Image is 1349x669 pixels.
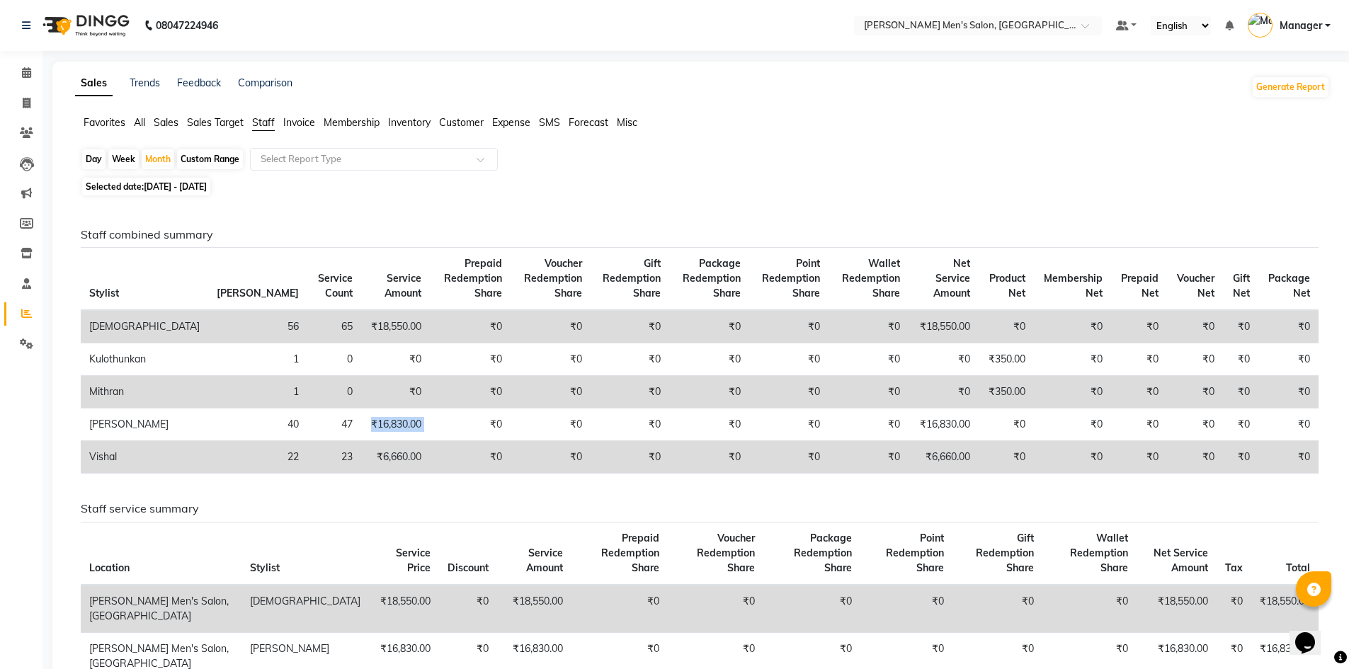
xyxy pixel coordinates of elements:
[208,343,307,376] td: 1
[668,585,763,633] td: ₹0
[762,257,820,299] span: Point Redemption Share
[1111,310,1167,343] td: ₹0
[909,441,979,474] td: ₹6,660.00
[430,310,510,343] td: ₹0
[976,532,1034,574] span: Gift Redemption Share
[130,76,160,89] a: Trends
[603,257,661,299] span: Gift Redemption Share
[238,76,292,89] a: Comparison
[1258,310,1319,343] td: ₹0
[829,343,909,376] td: ₹0
[396,547,431,574] span: Service Price
[697,532,755,574] span: Voucher Redemption Share
[511,376,591,408] td: ₹0
[81,585,241,633] td: [PERSON_NAME] Men's Salon, [GEOGRAPHIC_DATA]
[979,408,1034,441] td: ₹0
[989,272,1025,299] span: Product Net
[497,585,571,633] td: ₹18,550.00
[318,272,353,299] span: Service Count
[283,116,315,129] span: Invoice
[217,287,299,299] span: [PERSON_NAME]
[430,376,510,408] td: ₹0
[388,116,431,129] span: Inventory
[1253,77,1328,97] button: Generate Report
[1111,376,1167,408] td: ₹0
[89,287,119,299] span: Stylist
[1258,408,1319,441] td: ₹0
[591,376,669,408] td: ₹0
[369,585,439,633] td: ₹18,550.00
[1233,272,1250,299] span: Gift Net
[669,343,750,376] td: ₹0
[1034,343,1111,376] td: ₹0
[1280,18,1322,33] span: Manager
[81,408,208,441] td: [PERSON_NAME]
[1286,561,1310,574] span: Total
[829,376,909,408] td: ₹0
[591,310,669,343] td: ₹0
[492,116,530,129] span: Expense
[84,116,125,129] span: Favorites
[749,376,829,408] td: ₹0
[829,310,909,343] td: ₹0
[156,6,218,45] b: 08047224946
[81,376,208,408] td: Mithran
[361,441,430,474] td: ₹6,660.00
[208,441,307,474] td: 22
[591,343,669,376] td: ₹0
[524,257,582,299] span: Voucher Redemption Share
[1223,310,1258,343] td: ₹0
[1223,408,1258,441] td: ₹0
[601,532,659,574] span: Prepaid Redemption Share
[177,76,221,89] a: Feedback
[208,408,307,441] td: 40
[439,116,484,129] span: Customer
[1223,376,1258,408] td: ₹0
[1258,343,1319,376] td: ₹0
[1044,272,1103,299] span: Membership Net
[829,408,909,441] td: ₹0
[307,441,361,474] td: 23
[81,441,208,474] td: Vishal
[307,408,361,441] td: 47
[1111,343,1167,376] td: ₹0
[979,441,1034,474] td: ₹0
[591,441,669,474] td: ₹0
[307,310,361,343] td: 65
[36,6,133,45] img: logo
[307,376,361,408] td: 0
[444,257,502,299] span: Prepaid Redemption Share
[144,181,207,192] span: [DATE] - [DATE]
[749,441,829,474] td: ₹0
[569,116,608,129] span: Forecast
[511,343,591,376] td: ₹0
[909,376,979,408] td: ₹0
[430,343,510,376] td: ₹0
[1034,441,1111,474] td: ₹0
[448,561,489,574] span: Discount
[1034,408,1111,441] td: ₹0
[1042,585,1137,633] td: ₹0
[749,408,829,441] td: ₹0
[539,116,560,129] span: SMS
[886,532,944,574] span: Point Redemption Share
[361,376,430,408] td: ₹0
[89,561,130,574] span: Location
[794,532,852,574] span: Package Redemption Share
[1167,310,1223,343] td: ₹0
[669,310,750,343] td: ₹0
[909,408,979,441] td: ₹16,830.00
[1070,532,1128,574] span: Wallet Redemption Share
[154,116,178,129] span: Sales
[324,116,380,129] span: Membership
[511,441,591,474] td: ₹0
[511,310,591,343] td: ₹0
[669,376,750,408] td: ₹0
[842,257,900,299] span: Wallet Redemption Share
[361,408,430,441] td: ₹16,830.00
[669,441,750,474] td: ₹0
[1290,612,1335,655] iframe: chat widget
[909,310,979,343] td: ₹18,550.00
[81,228,1319,241] h6: Staff combined summary
[1154,547,1208,574] span: Net Service Amount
